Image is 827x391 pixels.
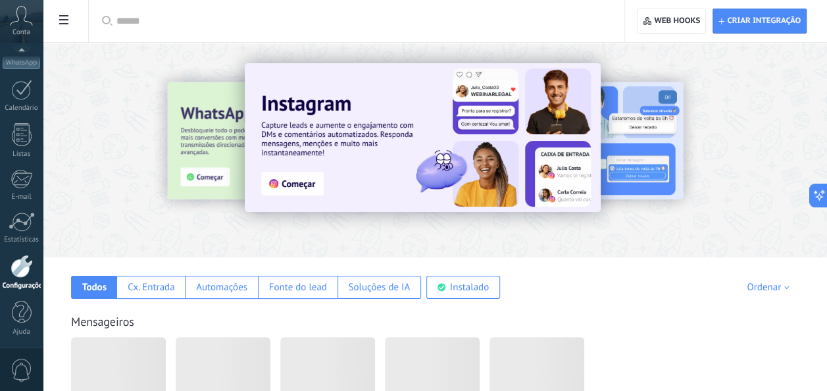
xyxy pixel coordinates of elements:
[3,193,41,201] div: E-mail
[637,9,706,34] button: Web hooks
[3,282,41,290] div: Configurações
[713,9,807,34] button: Criar integração
[727,16,801,26] span: Criar integração
[3,236,41,244] div: Estatísticas
[3,57,40,69] div: WhatsApp
[3,328,41,336] div: Ajuda
[196,281,247,294] div: Automações
[450,281,489,294] div: Instalado
[3,104,41,113] div: Calendário
[3,150,41,159] div: Listas
[348,281,410,294] div: Soluções de IA
[269,281,327,294] div: Fonte do lead
[128,281,174,294] div: Cx. Entrada
[13,28,30,37] span: Conta
[82,281,107,294] div: Todos
[654,16,700,26] span: Web hooks
[245,63,601,212] img: Slide 1
[747,281,793,294] div: Ordenar
[71,314,134,329] a: Mensageiros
